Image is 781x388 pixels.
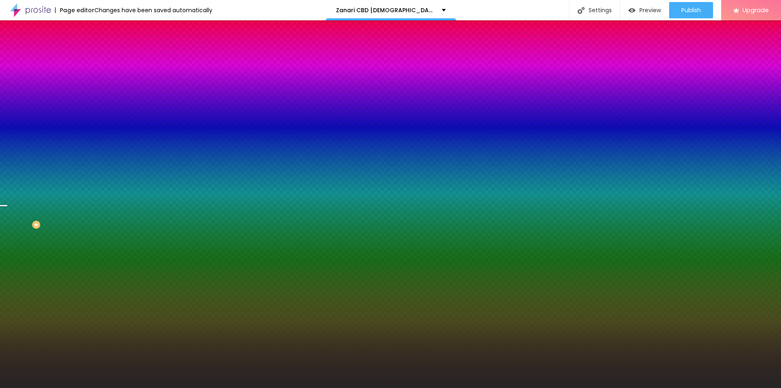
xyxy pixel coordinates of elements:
[336,7,436,13] p: Zanari CBD [DEMOGRAPHIC_DATA][MEDICAL_DATA] Gummies
[742,7,769,13] span: Upgrade
[620,2,669,18] button: Preview
[578,7,585,14] img: Icone
[681,7,701,13] span: Publish
[639,7,661,13] span: Preview
[94,7,212,13] div: Changes have been saved automatically
[628,7,635,14] img: view-1.svg
[669,2,713,18] button: Publish
[55,7,94,13] div: Page editor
